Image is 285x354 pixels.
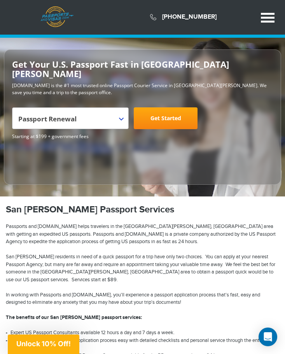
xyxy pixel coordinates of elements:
[6,291,279,307] p: In working with Passports and [DOMAIN_NAME], you'll experience a passport application process tha...
[18,110,121,132] span: Passport Renewal
[16,340,71,348] span: Unlock 10% Off!
[12,82,273,95] p: [DOMAIN_NAME] is the #1 most trusted online Passport Courier Service in [GEOGRAPHIC_DATA][PERSON_...
[6,223,279,246] p: Passports and [DOMAIN_NAME] helps travelers in the [GEOGRAPHIC_DATA][PERSON_NAME], [GEOGRAPHIC_DA...
[8,335,79,354] div: Unlock 10% Off!
[6,253,279,284] p: San [PERSON_NAME] residents in need of a quick passport for a trip have only two choices. You can...
[6,337,279,352] li: We make a complex passport application process easy with detailed checklists and personal service...
[162,13,217,21] a: [PHONE_NUMBER]
[40,6,73,32] a: Passports & [DOMAIN_NAME]
[12,60,273,78] h2: Get Your U.S. Passport Fast in [GEOGRAPHIC_DATA][PERSON_NAME]
[6,314,142,321] strong: The benefits of our San [PERSON_NAME] passport services:
[6,329,279,337] li: Expert US Passport Consultants available 12 hours a day and 7 days a week.
[12,133,273,140] span: Starting at $199 + government fees
[259,328,277,346] div: Open Intercom Messenger
[12,144,70,182] iframe: Customer reviews powered by Trustpilot
[12,107,129,129] span: Passport Renewal
[6,204,279,216] h1: San [PERSON_NAME] Passport Services
[134,107,198,129] a: Get Started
